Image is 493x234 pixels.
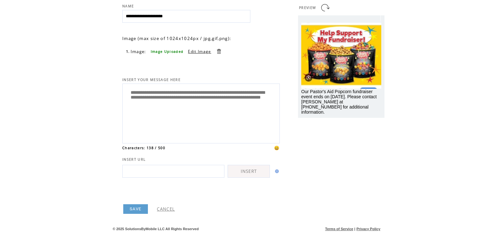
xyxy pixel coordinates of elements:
span: Image (max size of 1024x1024px / jpg,gif,png): [122,36,231,41]
span: Image Uploaded [151,49,184,54]
a: Terms of Service [325,227,353,231]
span: 😀 [274,145,280,151]
span: PREVIEW [299,5,316,10]
a: INSERT [228,165,270,178]
span: Characters: 138 / 500 [122,146,165,150]
span: INSERT URL [122,157,146,162]
img: help.gif [273,169,279,173]
span: Image: [131,49,146,54]
a: CANCEL [157,206,175,212]
span: 1. [126,49,130,54]
span: NAME [122,4,134,8]
a: SAVE [123,204,148,214]
span: | [354,227,355,231]
a: Privacy Policy [356,227,380,231]
a: Delete this item [216,48,222,54]
span: Our Pastor's Aid Popcorn fundraiser event ends on [DATE]. Please contact [PERSON_NAME] at [PHONE_... [301,89,377,115]
span: © 2025 SolutionsByMobile LLC All Rights Reserved [113,227,199,231]
a: Edit Image [188,49,211,54]
span: INSERT YOUR MESSAGE HERE [122,77,181,82]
